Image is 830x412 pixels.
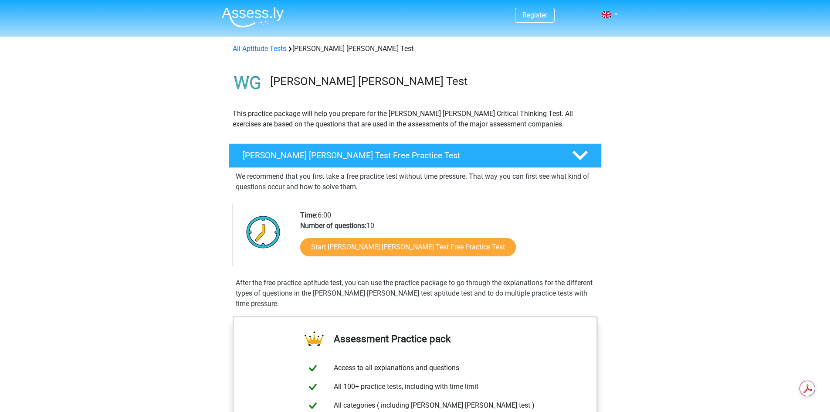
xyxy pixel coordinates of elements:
[270,75,595,88] h3: [PERSON_NAME] [PERSON_NAME] Test
[233,44,286,53] a: All Aptitude Tests
[222,7,284,27] img: Assessly
[229,65,266,102] img: watson glaser test
[225,143,605,168] a: [PERSON_NAME] [PERSON_NAME] Test Free Practice Test
[300,221,366,230] b: Number of questions:
[300,211,318,219] b: Time:
[236,171,595,192] p: We recommend that you first take a free practice test without time pressure. That way you can fir...
[294,210,597,267] div: 6:00 10
[232,278,598,309] div: After the free practice aptitude test, you can use the practice package to go through the explana...
[243,150,558,160] h4: [PERSON_NAME] [PERSON_NAME] Test Free Practice Test
[233,109,598,129] p: This practice package will help you prepare for the [PERSON_NAME] [PERSON_NAME] Critical Thinking...
[300,238,516,256] a: Start [PERSON_NAME] [PERSON_NAME] Test Free Practice Test
[229,44,601,54] div: [PERSON_NAME] [PERSON_NAME] Test
[241,210,285,254] img: Clock
[522,11,547,19] a: Register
